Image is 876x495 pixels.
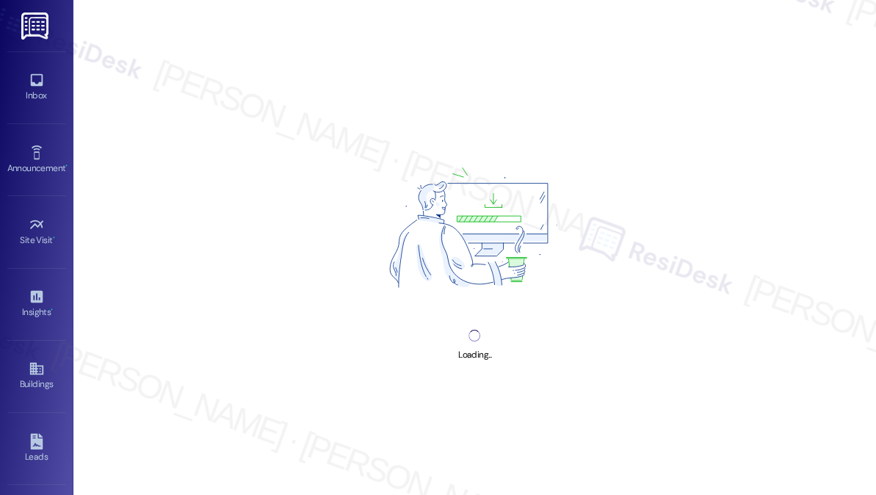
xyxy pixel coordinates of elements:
a: Inbox [7,68,66,107]
div: Loading... [458,347,491,363]
a: Buildings [7,356,66,396]
img: ResiDesk Logo [21,12,51,40]
span: • [51,305,53,315]
span: • [53,233,55,243]
a: Insights • [7,284,66,324]
a: Site Visit • [7,212,66,252]
span: • [65,161,68,171]
a: Leads [7,429,66,469]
